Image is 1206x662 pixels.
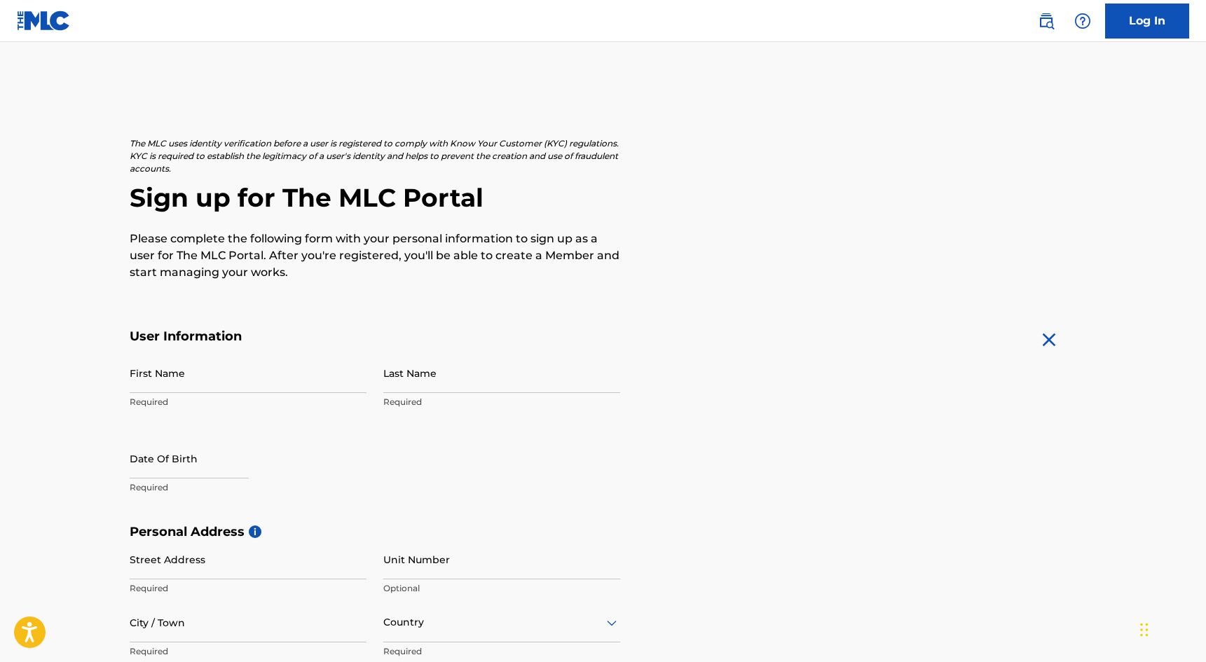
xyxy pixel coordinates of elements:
a: Log In [1105,4,1189,39]
p: Required [130,396,366,408]
img: search [1038,13,1055,29]
div: Drag [1140,609,1149,651]
p: Required [383,645,620,658]
p: Optional [383,582,620,595]
p: Please complete the following form with your personal information to sign up as a user for The ML... [130,230,620,281]
h5: User Information [130,329,620,345]
a: Public Search [1032,7,1060,35]
img: MLC Logo [17,11,71,31]
iframe: Chat Widget [1136,595,1206,662]
p: Required [383,396,620,408]
h5: Personal Address [130,524,1077,540]
h2: Sign up for The MLC Portal [130,182,1077,214]
span: i [249,525,261,538]
div: Help [1069,7,1097,35]
img: close [1038,329,1060,351]
p: The MLC uses identity verification before a user is registered to comply with Know Your Customer ... [130,137,620,175]
p: Required [130,582,366,595]
img: help [1074,13,1091,29]
p: Required [130,645,366,658]
p: Required [130,481,366,494]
